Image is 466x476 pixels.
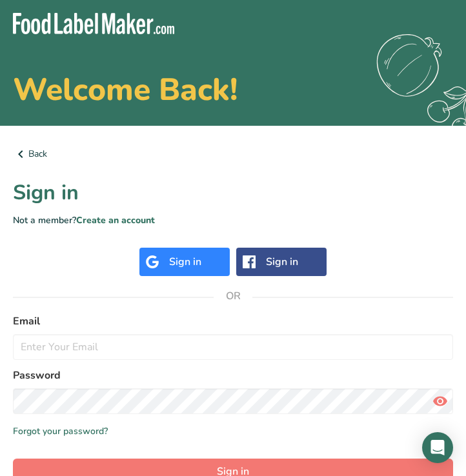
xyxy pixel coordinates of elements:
[76,214,155,226] a: Create an account
[13,424,108,438] a: Forgot your password?
[214,277,252,315] span: OR
[422,432,453,463] div: Open Intercom Messenger
[13,146,453,162] a: Back
[13,334,453,360] input: Enter Your Email
[13,177,453,208] h1: Sign in
[13,213,453,227] p: Not a member?
[13,13,174,34] img: Food Label Maker
[13,368,453,383] label: Password
[266,254,298,270] div: Sign in
[13,74,453,105] h2: Welcome Back!
[169,254,201,270] div: Sign in
[13,313,453,329] label: Email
